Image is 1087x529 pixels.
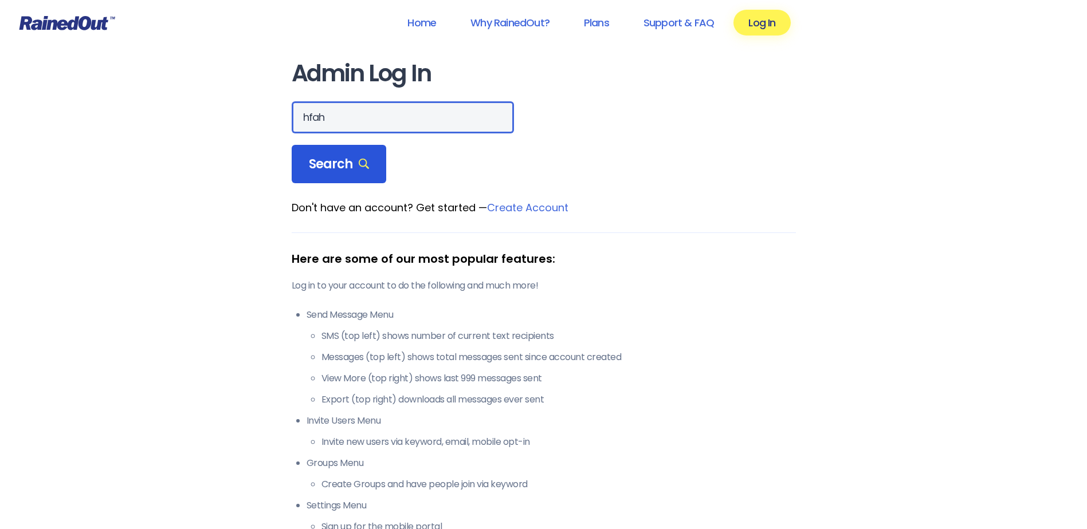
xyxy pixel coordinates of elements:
a: Why RainedOut? [456,10,564,35]
a: Log In [733,10,790,35]
span: Search [309,156,370,172]
a: Support & FAQ [629,10,729,35]
li: Invite new users via keyword, email, mobile opt-in [321,435,796,449]
h1: Admin Log In [292,61,796,86]
input: Search Orgs… [292,101,514,133]
div: Here are some of our most popular features: [292,250,796,267]
li: Groups Menu [307,456,796,491]
div: Search [292,145,387,184]
li: View More (top right) shows last 999 messages sent [321,372,796,385]
li: Export (top right) downloads all messages ever sent [321,393,796,406]
li: Send Message Menu [307,308,796,406]
a: Home [393,10,451,35]
li: Create Groups and have people join via keyword [321,477,796,491]
a: Plans [569,10,624,35]
li: Messages (top left) shows total messages sent since account created [321,350,796,364]
a: Create Account [487,200,568,215]
p: Log in to your account to do the following and much more! [292,279,796,293]
li: Invite Users Menu [307,414,796,449]
li: SMS (top left) shows number of current text recipients [321,329,796,343]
